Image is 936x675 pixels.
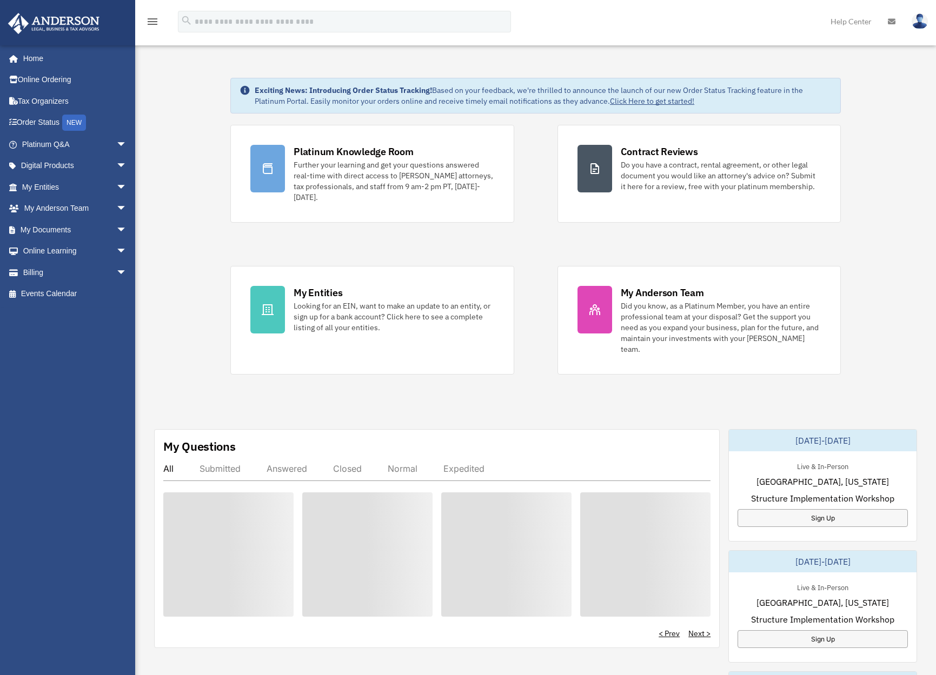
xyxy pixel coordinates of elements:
[5,13,103,34] img: Anderson Advisors Platinum Portal
[146,19,159,28] a: menu
[8,176,143,198] a: My Entitiesarrow_drop_down
[294,300,494,333] div: Looking for an EIN, want to make an update to an entity, or sign up for a bank account? Click her...
[294,286,342,299] div: My Entities
[163,438,236,455] div: My Questions
[116,219,138,241] span: arrow_drop_down
[621,145,698,158] div: Contract Reviews
[267,463,307,474] div: Answered
[751,492,894,505] span: Structure Implementation Workshop
[388,463,417,474] div: Normal
[200,463,241,474] div: Submitted
[116,240,138,263] span: arrow_drop_down
[621,286,704,299] div: My Anderson Team
[116,133,138,156] span: arrow_drop_down
[294,159,494,203] div: Further your learning and get your questions answered real-time with direct access to [PERSON_NAM...
[8,240,143,262] a: Online Learningarrow_drop_down
[621,300,821,355] div: Did you know, as a Platinum Member, you have an entire professional team at your disposal? Get th...
[443,463,484,474] div: Expedited
[255,85,832,106] div: Based on your feedback, we're thrilled to announce the launch of our new Order Status Tracking fe...
[8,133,143,155] a: Platinum Q&Aarrow_drop_down
[912,14,928,29] img: User Pic
[8,283,143,305] a: Events Calendar
[116,198,138,220] span: arrow_drop_down
[294,145,414,158] div: Platinum Knowledge Room
[8,90,143,112] a: Tax Organizers
[738,630,908,648] a: Sign Up
[146,15,159,28] i: menu
[610,96,694,106] a: Click Here to get started!
[116,262,138,284] span: arrow_drop_down
[756,475,889,488] span: [GEOGRAPHIC_DATA], [US_STATE]
[255,85,432,95] strong: Exciting News: Introducing Order Status Tracking!
[751,613,894,626] span: Structure Implementation Workshop
[62,115,86,131] div: NEW
[788,460,857,471] div: Live & In-Person
[8,48,138,69] a: Home
[8,69,143,91] a: Online Ordering
[181,15,192,26] i: search
[659,628,680,639] a: < Prev
[8,219,143,240] a: My Documentsarrow_drop_down
[8,155,143,177] a: Digital Productsarrow_drop_down
[116,155,138,177] span: arrow_drop_down
[230,266,514,375] a: My Entities Looking for an EIN, want to make an update to an entity, or sign up for a bank accoun...
[788,581,857,592] div: Live & In-Person
[688,628,711,639] a: Next >
[738,509,908,527] a: Sign Up
[621,159,821,192] div: Do you have a contract, rental agreement, or other legal document you would like an attorney's ad...
[230,125,514,223] a: Platinum Knowledge Room Further your learning and get your questions answered real-time with dire...
[8,198,143,219] a: My Anderson Teamarrow_drop_down
[557,266,841,375] a: My Anderson Team Did you know, as a Platinum Member, you have an entire professional team at your...
[729,551,917,572] div: [DATE]-[DATE]
[116,176,138,198] span: arrow_drop_down
[8,262,143,283] a: Billingarrow_drop_down
[557,125,841,223] a: Contract Reviews Do you have a contract, rental agreement, or other legal document you would like...
[729,430,917,451] div: [DATE]-[DATE]
[756,596,889,609] span: [GEOGRAPHIC_DATA], [US_STATE]
[8,112,143,134] a: Order StatusNEW
[163,463,174,474] div: All
[333,463,362,474] div: Closed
